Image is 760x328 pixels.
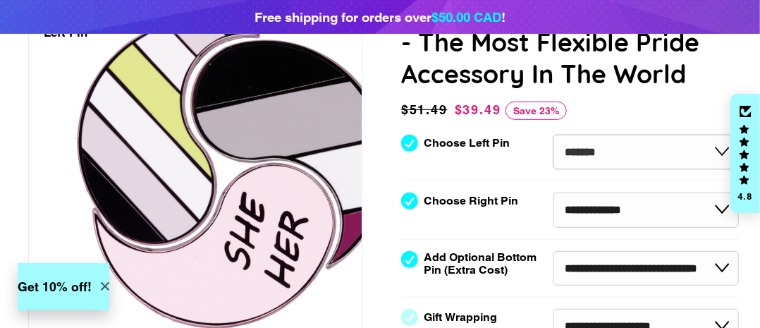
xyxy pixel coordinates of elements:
[424,137,510,150] label: Choose Left Pin
[424,311,497,324] label: Gift Wrapping
[401,100,451,120] span: $51.49
[505,102,567,120] span: Save 23%
[455,102,501,117] span: $39.49
[424,195,518,207] label: Choose Right Pin
[730,94,760,214] div: Click to open Judge.me floating reviews tab
[255,7,505,27] div: Free shipping for orders over !
[431,9,501,25] span: $50.00 CAD
[737,192,754,201] div: 4.8
[424,251,542,277] label: Add Optional Bottom Pin (Extra Cost)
